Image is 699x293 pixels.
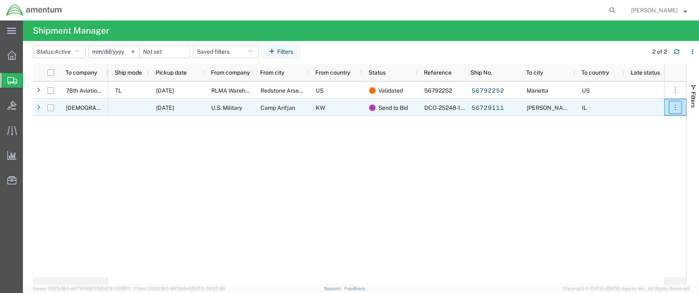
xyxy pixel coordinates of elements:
span: Marietta [527,87,548,94]
a: 56729111 [471,102,504,115]
span: Status [369,69,386,76]
span: Pickup date [156,69,187,76]
span: DCO-25248-167794 [424,104,478,111]
span: U.S. Military [211,104,242,111]
span: Client: 2025.18.0-9839db4 [134,286,225,291]
span: Send to Bid [378,99,408,116]
span: [DATE] 09:51:11 [100,286,130,291]
button: Status:Active [33,45,86,58]
a: Support [324,286,344,291]
span: Reference [424,69,452,76]
button: Saved filters [193,45,259,58]
span: To city [526,69,543,76]
span: Server: 2025.18.0-dd719145275 [33,286,130,291]
span: 09/17/2025 [156,104,174,111]
img: logo [6,4,62,16]
a: Feedback [344,286,365,291]
span: Israeli Air Force [66,104,154,111]
span: To country [581,69,609,76]
h4: Shipment Manager [33,20,109,41]
a: 56792252 [471,84,504,98]
span: KW [316,104,325,111]
span: RLMA Warehouse Operations, AMCOM Logistics Center (ALC) [211,87,373,94]
span: From city [260,69,284,76]
span: 78th Aviation Troop Command [66,87,145,94]
span: Camp Arifjan [260,104,295,111]
div: 2 of 2 [652,48,667,56]
span: Ship mode [115,69,142,76]
span: Filters [690,92,697,108]
span: US [316,87,323,94]
span: To company [66,69,97,76]
span: Sammuel Ball [631,6,678,15]
span: IL [582,104,587,111]
span: Validated [378,82,403,99]
span: Active [54,48,71,55]
span: Redstone Arsenal [260,87,307,94]
span: US [582,87,590,94]
span: [DATE] 09:32:48 [190,286,225,291]
button: [PERSON_NAME] [631,5,688,15]
span: Late status [631,69,660,76]
span: Copyright © [DATE]-[DATE] Agistix Inc., All Rights Reserved [563,285,689,292]
input: Not set [89,45,139,58]
span: Ship No. [471,69,492,76]
span: 56792252 [424,87,452,94]
button: Filters [262,45,301,58]
span: MAHANE TALI [527,104,573,111]
input: Not set [140,45,190,58]
span: TL [115,87,122,94]
span: From company [211,69,250,76]
span: From country [315,69,350,76]
span: 09/16/2025 [156,87,174,94]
